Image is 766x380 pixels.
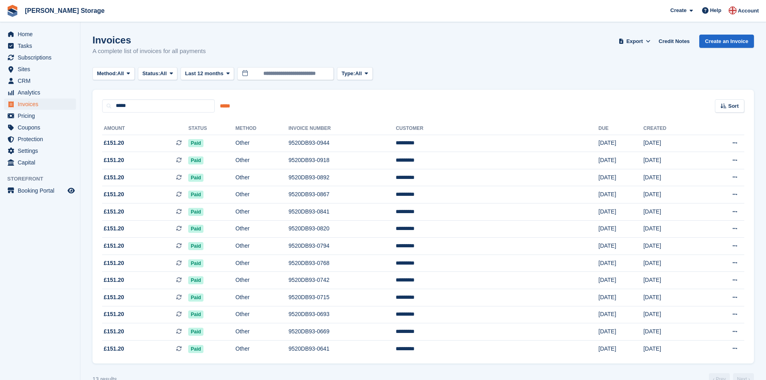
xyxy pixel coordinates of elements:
span: Help [710,6,721,14]
td: [DATE] [643,203,702,221]
td: [DATE] [643,255,702,272]
span: All [160,70,167,78]
a: menu [4,134,76,145]
span: £151.20 [104,139,124,147]
a: Create an Invoice [699,35,754,48]
button: Status: All [138,67,177,80]
span: Paid [188,242,203,250]
span: Paid [188,208,203,216]
td: Other [236,169,289,186]
span: £151.20 [104,173,124,182]
span: Analytics [18,87,66,98]
span: Invoices [18,99,66,110]
td: 9520DB93-0669 [288,323,396,341]
a: menu [4,185,76,196]
td: [DATE] [643,186,702,203]
td: 9520DB93-0693 [288,306,396,323]
span: CRM [18,75,66,86]
span: Subscriptions [18,52,66,63]
span: £151.20 [104,276,124,284]
td: Other [236,238,289,255]
span: Paid [188,328,203,336]
td: 9520DB93-0841 [288,203,396,221]
th: Created [643,122,702,135]
span: £151.20 [104,345,124,353]
td: 9520DB93-0742 [288,272,396,289]
p: A complete list of invoices for all payments [92,47,206,56]
td: [DATE] [598,220,643,238]
span: Create [670,6,686,14]
span: Protection [18,134,66,145]
a: Preview store [66,186,76,195]
span: Last 12 months [185,70,223,78]
td: Other [236,152,289,169]
button: Method: All [92,67,135,80]
span: Status: [142,70,160,78]
span: Paid [188,191,203,199]
span: Capital [18,157,66,168]
a: menu [4,157,76,168]
span: £151.20 [104,190,124,199]
span: £151.20 [104,242,124,250]
td: 9520DB93-0867 [288,186,396,203]
td: Other [236,135,289,152]
span: Paid [188,156,203,164]
td: [DATE] [643,340,702,357]
span: Account [738,7,759,15]
td: [DATE] [643,169,702,186]
a: menu [4,145,76,156]
td: 9520DB93-0794 [288,238,396,255]
td: Other [236,272,289,289]
span: £151.20 [104,293,124,302]
td: 9520DB93-0768 [288,255,396,272]
td: 9520DB93-0820 [288,220,396,238]
span: Paid [188,294,203,302]
td: 9520DB93-0944 [288,135,396,152]
span: All [117,70,124,78]
td: 9520DB93-0918 [288,152,396,169]
td: [DATE] [598,169,643,186]
a: Credit Notes [655,35,693,48]
td: 9520DB93-0715 [288,289,396,306]
td: [DATE] [643,135,702,152]
td: [DATE] [598,289,643,306]
td: [DATE] [598,135,643,152]
button: Type: All [337,67,372,80]
td: [DATE] [643,306,702,323]
td: [DATE] [598,340,643,357]
span: Booking Portal [18,185,66,196]
a: menu [4,99,76,110]
a: menu [4,52,76,63]
span: Paid [188,139,203,147]
th: Amount [102,122,188,135]
td: [DATE] [643,238,702,255]
td: Other [236,255,289,272]
span: Export [626,37,643,45]
span: £151.20 [104,259,124,267]
td: [DATE] [643,152,702,169]
span: Paid [188,276,203,284]
a: menu [4,29,76,40]
th: Due [598,122,643,135]
a: menu [4,110,76,121]
a: menu [4,64,76,75]
td: [DATE] [643,220,702,238]
span: Paid [188,259,203,267]
td: [DATE] [598,272,643,289]
td: Other [236,220,289,238]
th: Status [188,122,235,135]
td: [DATE] [598,152,643,169]
span: £151.20 [104,224,124,233]
span: Pricing [18,110,66,121]
span: Paid [188,345,203,353]
button: Last 12 months [181,67,234,80]
button: Export [617,35,652,48]
span: Paid [188,225,203,233]
th: Invoice Number [288,122,396,135]
span: £151.20 [104,207,124,216]
span: Method: [97,70,117,78]
td: [DATE] [598,255,643,272]
a: menu [4,40,76,51]
th: Method [236,122,289,135]
td: [DATE] [598,186,643,203]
